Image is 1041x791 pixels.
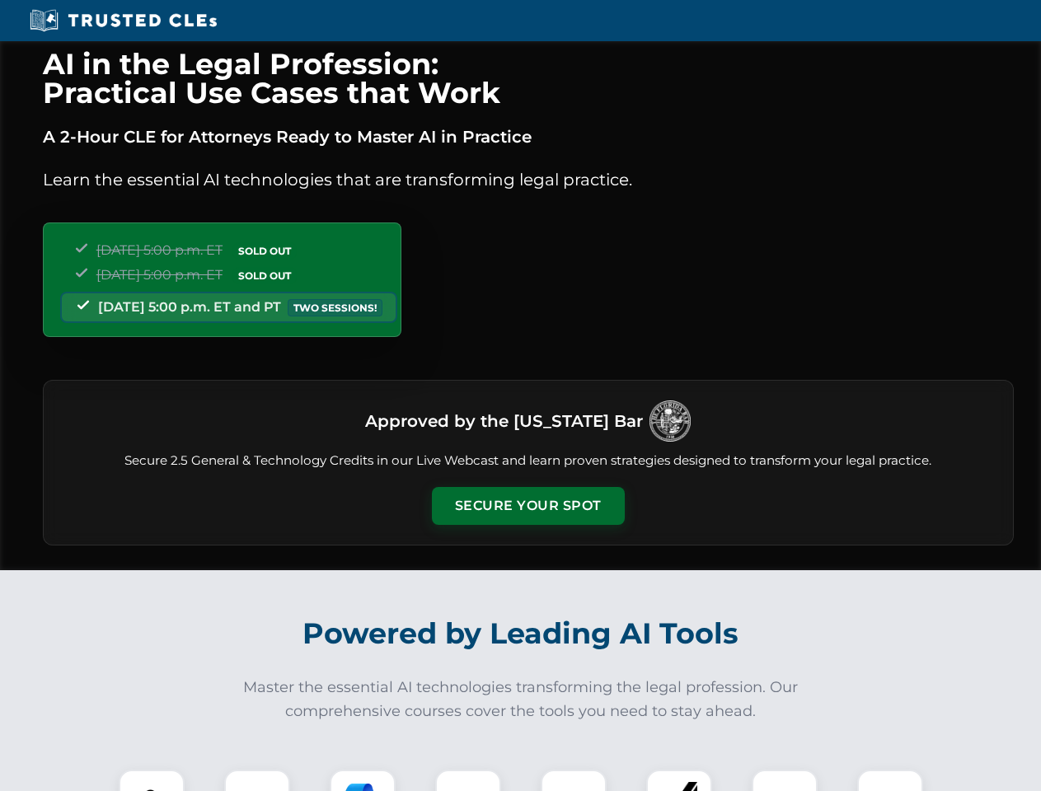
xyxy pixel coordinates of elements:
span: SOLD OUT [232,267,297,284]
button: Secure Your Spot [432,487,625,525]
p: Learn the essential AI technologies that are transforming legal practice. [43,166,1014,193]
h1: AI in the Legal Profession: Practical Use Cases that Work [43,49,1014,107]
h2: Powered by Leading AI Tools [64,605,978,662]
p: Master the essential AI technologies transforming the legal profession. Our comprehensive courses... [232,676,809,723]
span: [DATE] 5:00 p.m. ET [96,242,223,258]
img: Trusted CLEs [25,8,222,33]
img: Logo [649,400,691,442]
span: SOLD OUT [232,242,297,260]
p: Secure 2.5 General & Technology Credits in our Live Webcast and learn proven strategies designed ... [63,452,993,470]
h3: Approved by the [US_STATE] Bar [365,406,643,436]
span: [DATE] 5:00 p.m. ET [96,267,223,283]
p: A 2-Hour CLE for Attorneys Ready to Master AI in Practice [43,124,1014,150]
